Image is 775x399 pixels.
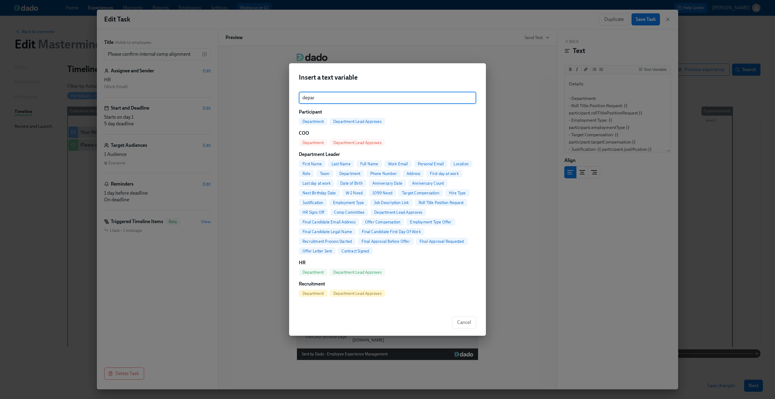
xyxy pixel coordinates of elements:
span: Department [299,270,327,275]
button: Employment Type Offer [406,218,455,226]
span: Last Name [328,162,354,166]
h6: Recruitment [299,281,476,287]
button: Phone Number [367,170,401,177]
button: First day at work [426,170,462,177]
button: Next Birthday Date [299,189,340,196]
span: Anniversary Count [408,181,447,186]
button: W-2 Need [342,189,367,196]
button: Hire Type [445,189,470,196]
h2: Insert a text variable [299,73,476,82]
button: Contract Signed [338,247,373,255]
button: Last Name [328,160,354,167]
span: 1099 Need [369,191,396,195]
span: Full Name [357,162,382,166]
span: Last day at work [299,181,334,186]
span: Anniversary Date [369,181,406,186]
span: Justification [299,200,327,205]
button: Department [299,118,327,125]
button: Target Compensation [398,189,443,196]
span: Final Approval Requested [416,239,468,244]
button: Cancel [452,316,476,328]
button: 1099 Need [369,189,396,196]
span: Employment Type [329,200,368,205]
button: Final Candidate First Day Of Work [358,228,424,235]
span: Final Candidate First Day Of Work [358,229,424,234]
button: Full Name [357,160,382,167]
span: HR Signs Off [299,210,328,215]
button: Last day at work [299,180,334,187]
button: Department [299,290,327,297]
span: Employment Type Offer [406,220,455,224]
button: Offer Compensation [361,218,404,226]
span: Hire Type [445,191,470,195]
button: Final Approval Before Offer [358,238,413,245]
span: Final Approval Before Offer [358,239,413,244]
span: Address [403,171,424,176]
span: Department Lead Approves [330,291,385,296]
span: Department Lead Approves [371,210,426,215]
button: Comp Committee [330,209,368,216]
button: Department [299,139,327,146]
span: Department Lead Approves [330,270,385,275]
button: Date of Birth [337,180,366,187]
button: Work Email [384,160,412,167]
button: Department Lead Approves [330,139,385,146]
span: Final Candidate Email Address [299,220,359,224]
button: Department Lead Approves [330,118,385,125]
span: Offer Letter Sent [299,249,335,253]
span: Department Lead Approves [330,140,385,145]
span: Role [299,171,314,176]
span: Department Lead Approves [330,119,385,124]
button: Final Approval Requested [416,238,468,245]
button: Team [316,170,333,177]
button: Department Lead Approves [330,269,385,276]
button: Address [403,170,424,177]
button: Department [336,170,364,177]
span: Team [316,171,333,176]
h6: Participant [299,109,476,115]
span: Offer Compensation [361,220,404,224]
button: Final Candidate Legal Name [299,228,356,235]
button: Final Candidate Email Address [299,218,359,226]
span: First Name [299,162,325,166]
span: Cancel [457,319,471,325]
span: Department [299,291,327,296]
span: Work Email [384,162,412,166]
h6: COO [299,130,476,137]
button: Department Lead Approves [371,209,426,216]
span: Roll Title Position Request [415,200,467,205]
span: Phone Number [367,171,401,176]
button: HR Signs Off [299,209,328,216]
button: First Name [299,160,325,167]
span: Recruitment Process Started [299,239,355,244]
h6: Department Leader [299,151,476,158]
button: Recruitment Process Started [299,238,355,245]
button: Roll Title Position Request [415,199,467,206]
span: Next Birthday Date [299,191,340,195]
button: Department [299,269,327,276]
span: Personal Email [414,162,448,166]
button: Offer Letter Sent [299,247,335,255]
span: Department [336,171,364,176]
input: Search variables [299,92,476,104]
span: First day at work [426,171,462,176]
span: Final Candidate Legal Name [299,229,356,234]
button: Anniversary Count [408,180,447,187]
button: Job Description Link [370,199,413,206]
span: Date of Birth [337,181,366,186]
button: Role [299,170,314,177]
button: Location [450,160,472,167]
h6: HR [299,259,476,266]
button: Justification [299,199,327,206]
span: W-2 Need [342,191,367,195]
button: Personal Email [414,160,448,167]
button: Employment Type [329,199,368,206]
span: Target Compensation [398,191,443,195]
span: Contract Signed [338,249,373,253]
span: Comp Committee [330,210,368,215]
span: Job Description Link [370,200,413,205]
span: Location [450,162,472,166]
button: Anniversary Date [369,180,406,187]
span: Department [299,140,327,145]
span: Department [299,119,327,124]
